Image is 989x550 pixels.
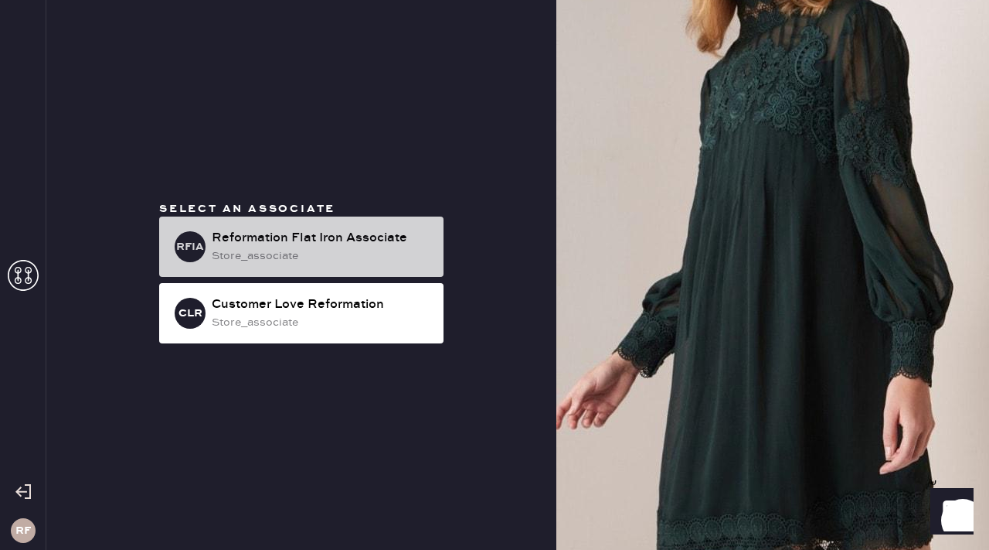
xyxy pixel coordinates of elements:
div: store_associate [212,314,431,331]
div: store_associate [212,248,431,265]
h3: CLR [178,308,202,319]
div: Customer Love Reformation [212,295,431,314]
h3: RFIA [176,241,204,252]
span: Select an associate [159,202,335,216]
div: Reformation Flat Iron Associate [212,229,431,248]
iframe: Front Chat [916,480,982,547]
h3: RF [15,525,31,536]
